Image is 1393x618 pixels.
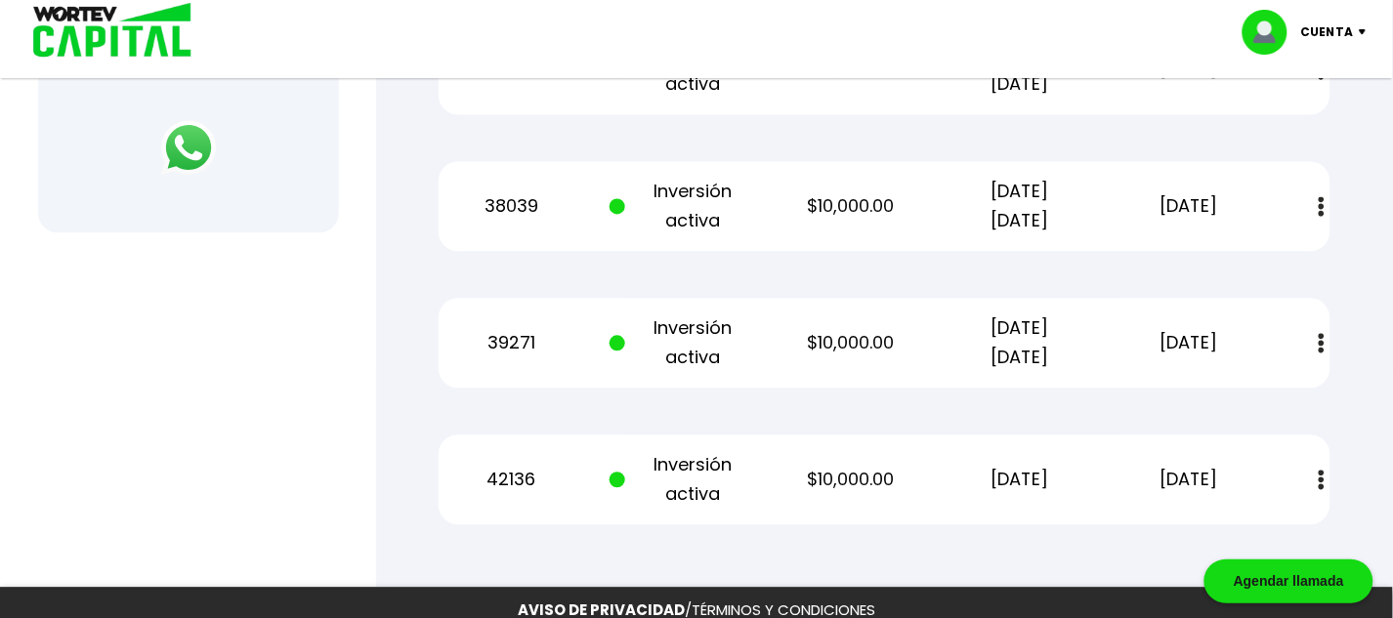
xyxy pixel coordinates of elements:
[780,329,922,358] p: $10,000.00
[780,192,922,222] p: $10,000.00
[441,192,583,222] p: 38039
[610,178,752,236] p: Inversión activa
[1118,192,1260,222] p: [DATE]
[441,466,583,495] p: 42136
[1204,559,1373,603] div: Agendar llamada
[441,329,583,358] p: 39271
[1118,466,1260,495] p: [DATE]
[1301,18,1354,47] p: Cuenta
[949,314,1091,373] p: [DATE] [DATE]
[949,178,1091,236] p: [DATE] [DATE]
[949,466,1091,495] p: [DATE]
[610,451,752,510] p: Inversión activa
[1118,329,1260,358] p: [DATE]
[610,314,752,373] p: Inversión activa
[1243,10,1301,55] img: profile-image
[1354,29,1380,35] img: icon-down
[780,466,922,495] p: $10,000.00
[161,121,216,176] img: logos_whatsapp-icon.242b2217.svg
